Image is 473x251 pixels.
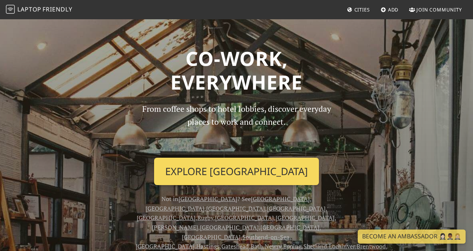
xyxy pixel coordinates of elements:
a: [GEOGRAPHIC_DATA] [200,223,259,231]
a: Join Community [406,3,465,16]
a: Rugby [197,214,213,222]
p: From coffee shops to hotel lobbies, discover everyday places to work and connect. [136,103,337,152]
a: Bath [251,242,263,250]
a: Shetland [303,242,327,250]
a: [GEOGRAPHIC_DATA] [215,214,274,222]
a: [GEOGRAPHIC_DATA] [276,214,334,222]
span: Add [388,6,399,13]
a: Gateshead [221,242,249,250]
a: LaptopFriendly LaptopFriendly [6,3,72,16]
span: Cities [354,6,370,13]
a: [GEOGRAPHIC_DATA] [251,195,310,203]
a: [PERSON_NAME] [152,223,198,231]
a: Southend-on-Sea [242,233,289,241]
a: [GEOGRAPHIC_DATA] [206,204,265,212]
a: Newry [265,242,281,250]
span: Friendly [42,5,72,13]
a: Cities [344,3,373,16]
a: [GEOGRAPHIC_DATA] [137,214,195,222]
img: LaptopFriendly [6,5,15,14]
a: Hastings [196,242,220,250]
a: [GEOGRAPHIC_DATA] [182,233,241,241]
a: [GEOGRAPHIC_DATA] [178,195,237,203]
h1: Co-work, Everywhere [30,47,443,94]
a: [GEOGRAPHIC_DATA] [261,223,319,231]
span: Join Community [416,6,462,13]
a: Add [378,3,402,16]
a: [GEOGRAPHIC_DATA] [267,204,326,212]
a: Lochinver [329,242,355,250]
span: Laptop [17,5,41,13]
a: Epping [283,242,302,250]
a: [GEOGRAPHIC_DATA] [146,204,204,212]
a: Explore [GEOGRAPHIC_DATA] [154,158,319,185]
a: [GEOGRAPHIC_DATA] [136,242,194,250]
